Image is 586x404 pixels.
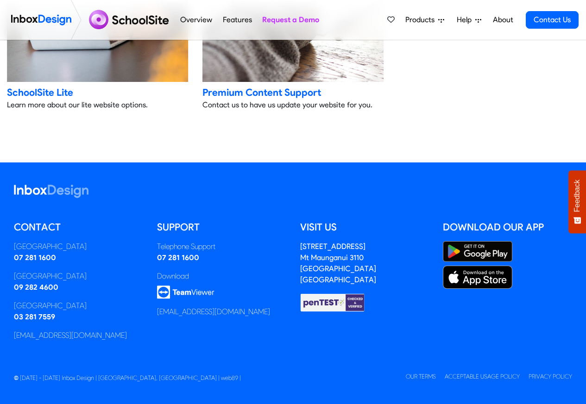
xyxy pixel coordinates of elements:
a: About [490,11,516,29]
a: Privacy Policy [529,373,572,380]
h5: Contact [14,220,143,234]
a: Request a Demo [259,11,321,29]
p: Learn more about our lite website options. [7,99,189,111]
span: Feedback [573,180,581,212]
span: Help [457,14,475,25]
div: Premium Content Support [202,86,384,99]
a: [EMAIL_ADDRESS][DOMAIN_NAME] [157,307,270,316]
span: Products [405,14,438,25]
div: [GEOGRAPHIC_DATA] [14,241,143,252]
a: Overview [178,11,215,29]
a: 03 281 7559 [14,312,55,321]
img: logo_inboxdesign_white.svg [14,185,88,198]
img: logo_teamviewer.svg [157,286,214,299]
div: [GEOGRAPHIC_DATA] [14,271,143,282]
a: Checked & Verified by penTEST [300,298,365,306]
h5: Download our App [443,220,572,234]
a: 07 281 1600 [157,253,199,262]
button: Feedback - Show survey [568,170,586,233]
div: Download [157,271,286,282]
a: [EMAIL_ADDRESS][DOMAIN_NAME] [14,331,127,340]
div: Telephone Support [157,241,286,252]
h5: Visit us [300,220,429,234]
a: Our Terms [406,373,436,380]
span: © [DATE] - [DATE] Inbox Design | [GEOGRAPHIC_DATA], [GEOGRAPHIC_DATA] | web89 | [14,374,241,381]
a: Help [453,11,485,29]
a: 09 282 4600 [14,283,58,292]
a: Features [220,11,254,29]
a: [STREET_ADDRESS]Mt Maunganui 3110[GEOGRAPHIC_DATA][GEOGRAPHIC_DATA] [300,242,376,284]
img: Apple App Store [443,266,512,289]
div: SchoolSite Lite [7,86,189,99]
h5: Support [157,220,286,234]
a: 07 281 1600 [14,253,56,262]
a: Acceptable Usage Policy [445,373,520,380]
address: [STREET_ADDRESS] Mt Maunganui 3110 [GEOGRAPHIC_DATA] [GEOGRAPHIC_DATA] [300,242,376,284]
img: Checked & Verified by penTEST [300,293,365,312]
img: Google Play Store [443,241,512,262]
img: schoolsite logo [85,9,175,31]
a: Products [402,11,448,29]
a: Contact Us [526,11,579,29]
div: [GEOGRAPHIC_DATA] [14,300,143,311]
p: ​Contact us to have us update your website for you. [202,99,384,111]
